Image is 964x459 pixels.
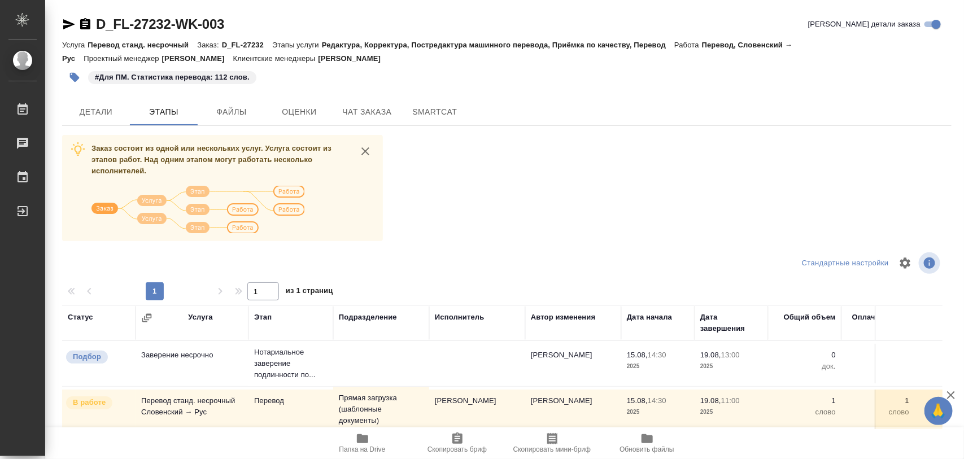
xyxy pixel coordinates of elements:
[222,41,272,49] p: D_FL-27232
[204,105,259,119] span: Файлы
[96,16,224,32] a: D_FL-27232-WK-003
[674,41,702,49] p: Работа
[799,255,892,272] div: split button
[847,406,909,418] p: слово
[88,41,197,49] p: Перевод станд. несрочный
[700,351,721,359] p: 19.08,
[254,347,328,381] p: Нотариальное заверение подлинности по...
[513,445,591,453] span: Скопировать мини-бриф
[648,351,666,359] p: 14:30
[929,399,948,423] span: 🙏
[272,41,322,49] p: Этапы услуги
[648,396,666,405] p: 14:30
[700,312,762,334] div: Дата завершения
[505,427,600,459] button: Скопировать мини-бриф
[339,445,386,453] span: Папка на Drive
[162,54,233,63] p: [PERSON_NAME]
[408,105,462,119] span: SmartCat
[531,312,595,323] div: Автор изменения
[774,361,836,372] p: док.
[700,361,762,372] p: 2025
[774,406,836,418] p: слово
[87,72,258,81] span: Для ПМ. Статистика перевода: 112 слов.
[428,445,487,453] span: Скопировать бриф
[137,105,191,119] span: Этапы
[700,406,762,418] p: 2025
[188,312,212,323] div: Услуга
[322,41,674,49] p: Редактура, Корректура, Постредактура машинного перевода, Приёмка по качеству, Перевод
[429,390,525,429] td: [PERSON_NAME]
[62,18,76,31] button: Скопировать ссылку для ЯМессенджера
[784,312,836,323] div: Общий объем
[333,387,429,432] td: Прямая загрузка (шаблонные документы)
[78,18,92,31] button: Скопировать ссылку
[136,390,248,429] td: Перевод станд. несрочный Словенский → Рус
[627,361,689,372] p: 2025
[627,396,648,405] p: 15.08,
[435,312,485,323] div: Исполнитель
[357,143,374,160] button: close
[73,397,106,408] p: В работе
[95,72,250,83] p: #Для ПМ. Статистика перевода: 112 слов.
[924,397,953,425] button: 🙏
[91,144,331,175] span: Заказ состоит из одной или нескольких услуг. Услуга состоит из этапов работ. Над одним этапом мог...
[272,105,326,119] span: Оценки
[774,349,836,361] p: 0
[62,41,88,49] p: Услуга
[627,351,648,359] p: 15.08,
[525,344,621,383] td: [PERSON_NAME]
[847,361,909,372] p: док.
[73,351,101,362] p: Подбор
[315,427,410,459] button: Папка на Drive
[136,344,248,383] td: Заверение несрочно
[721,396,740,405] p: 11:00
[847,349,909,361] p: 0
[141,312,152,324] button: Сгруппировать
[627,406,689,418] p: 2025
[254,312,272,323] div: Этап
[919,252,943,274] span: Посмотреть информацию
[340,105,394,119] span: Чат заказа
[700,396,721,405] p: 19.08,
[808,19,921,30] span: [PERSON_NAME] детали заказа
[339,312,397,323] div: Подразделение
[627,312,672,323] div: Дата начала
[286,284,333,300] span: из 1 страниц
[600,427,695,459] button: Обновить файлы
[68,312,93,323] div: Статус
[847,395,909,406] p: 1
[84,54,162,63] p: Проектный менеджер
[197,41,221,49] p: Заказ:
[847,312,909,334] div: Оплачиваемый объем
[318,54,389,63] p: [PERSON_NAME]
[892,250,919,277] span: Настроить таблицу
[525,390,621,429] td: [PERSON_NAME]
[774,395,836,406] p: 1
[69,105,123,119] span: Детали
[254,395,328,406] p: Перевод
[410,427,505,459] button: Скопировать бриф
[62,65,87,90] button: Добавить тэг
[620,445,674,453] span: Обновить файлы
[721,351,740,359] p: 13:00
[233,54,319,63] p: Клиентские менеджеры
